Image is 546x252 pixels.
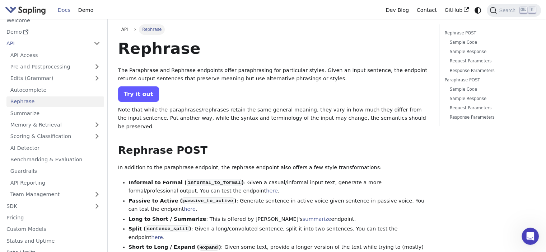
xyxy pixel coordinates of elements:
[199,244,219,251] code: expand
[450,86,531,93] a: Sample Code
[522,228,539,245] iframe: Intercom live chat
[6,62,104,72] a: Pre and Postprocessing
[266,188,277,194] a: here
[129,197,429,214] li: : Generate sentence in active voice given sentence in passive voice. You can test the endpoint .
[3,236,104,246] a: Status and Uptime
[118,106,429,131] p: Note that while the paraphrases/rephrases retain the same general meaning, they vary in how much ...
[6,96,104,107] a: Rephrase
[6,189,104,200] a: Team Management
[6,73,104,84] a: Edits (Grammar)
[129,216,206,222] strong: Long to Short / Summarize
[129,226,191,232] strong: Split ( )
[450,48,531,55] a: Sample Response
[74,5,97,16] a: Demo
[118,24,429,34] nav: Breadcrumbs
[139,24,165,34] span: Rephrase
[118,86,159,102] a: Try it out
[118,66,429,84] p: The Paraphrase and Rephrase endpoints offer paraphrasing for particular styles. Given an input se...
[6,166,104,176] a: Guardrails
[129,179,429,196] li: : Given a casual/informal input text, generate a more formal/professional output. You can test th...
[182,197,234,204] code: passive_to_active
[3,213,104,223] a: Pricing
[146,225,189,232] code: sentence_split
[3,201,90,211] a: SDK
[6,177,104,188] a: API Reporting
[118,144,429,157] h2: Rephrase POST
[450,105,531,111] a: Request Parameters
[129,180,244,185] strong: Informal to Formal ( )
[3,38,90,49] a: API
[6,85,104,95] a: Autocomplete
[450,39,531,46] a: Sample Code
[6,131,104,142] a: Scoring & Classification
[6,143,104,153] a: AI Detector
[444,77,533,84] a: Paraphrase POST
[440,5,472,16] a: GitHub
[497,8,520,13] span: Search
[90,201,104,211] button: Expand sidebar category 'SDK'
[90,38,104,49] button: Collapse sidebar category 'API'
[6,50,104,60] a: API Access
[187,179,241,186] code: informal_to_formal
[487,4,541,17] button: Search (Ctrl+K)
[444,30,533,37] a: Rephrase POST
[3,15,104,25] a: Welcome
[5,5,48,15] a: Sapling.ai
[3,27,104,37] a: Demo
[129,225,429,242] li: : Given a long/convoluted sentence, split it into two sentences. You can test the endpoint .
[450,67,531,74] a: Response Parameters
[450,114,531,121] a: Response Parameters
[129,198,237,204] strong: Passive to Active ( )
[129,215,429,224] li: : This is offered by [PERSON_NAME]'s endpoint.
[450,58,531,65] a: Request Parameters
[54,5,74,16] a: Docs
[118,163,429,172] p: In addition to the paraphrase endpoint, the rephrase endpoint also offers a few style transformat...
[450,95,531,102] a: Sample Response
[382,5,412,16] a: Dev Blog
[121,27,128,32] span: API
[129,244,221,250] strong: Short to Long / Expand ( )
[6,120,104,130] a: Memory & Retrieval
[413,5,441,16] a: Contact
[118,39,429,58] h1: Rephrase
[303,216,331,222] a: summarize
[3,224,104,234] a: Custom Models
[5,5,46,15] img: Sapling.ai
[184,206,195,212] a: here
[151,234,163,240] a: here
[6,154,104,165] a: Benchmarking & Evaluation
[528,7,536,13] kbd: K
[6,108,104,118] a: Summarize
[118,24,131,34] a: API
[473,5,483,15] button: Switch between dark and light mode (currently system mode)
